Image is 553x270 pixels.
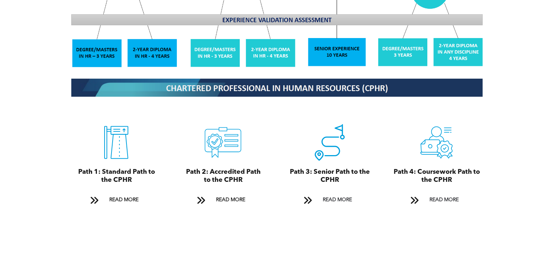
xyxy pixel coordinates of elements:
span: Path 1: Standard Path to the CPHR [78,169,155,183]
a: READ MORE [192,193,254,207]
span: Path 4: Coursework Path to the CPHR [393,169,480,183]
a: READ MORE [85,193,148,207]
a: READ MORE [405,193,468,207]
span: Path 3: Senior Path to the CPHR [290,169,370,183]
span: READ MORE [427,193,461,207]
span: Path 2: Accredited Path to the CPHR [186,169,260,183]
span: READ MORE [320,193,354,207]
span: READ MORE [213,193,247,207]
a: READ MORE [298,193,361,207]
span: READ MORE [106,193,141,207]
